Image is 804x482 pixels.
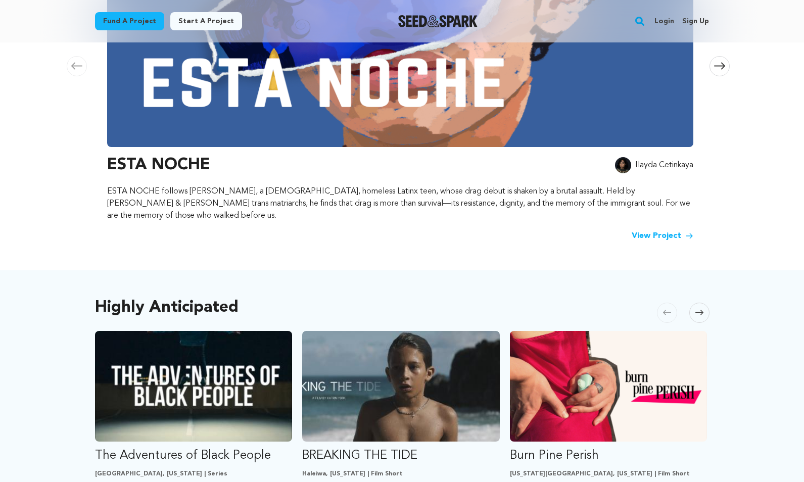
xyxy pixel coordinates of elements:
[95,448,293,464] p: The Adventures of Black People
[510,448,707,464] p: Burn Pine Perish
[107,185,693,222] p: ESTA NOCHE follows [PERSON_NAME], a [DEMOGRAPHIC_DATA], homeless Latinx teen, whose drag debut is...
[95,470,293,478] p: [GEOGRAPHIC_DATA], [US_STATE] | Series
[107,153,210,177] h3: ESTA NOCHE
[510,470,707,478] p: [US_STATE][GEOGRAPHIC_DATA], [US_STATE] | Film Short
[682,13,709,29] a: Sign up
[398,15,478,27] img: Seed&Spark Logo Dark Mode
[95,301,239,315] h2: Highly Anticipated
[654,13,674,29] a: Login
[398,15,478,27] a: Seed&Spark Homepage
[635,159,693,171] p: Ilayda Cetinkaya
[632,230,693,242] a: View Project
[615,157,631,173] img: 2560246e7f205256.jpg
[95,12,164,30] a: Fund a project
[302,448,500,464] p: BREAKING THE TIDE
[302,470,500,478] p: Haleiwa, [US_STATE] | Film Short
[170,12,242,30] a: Start a project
